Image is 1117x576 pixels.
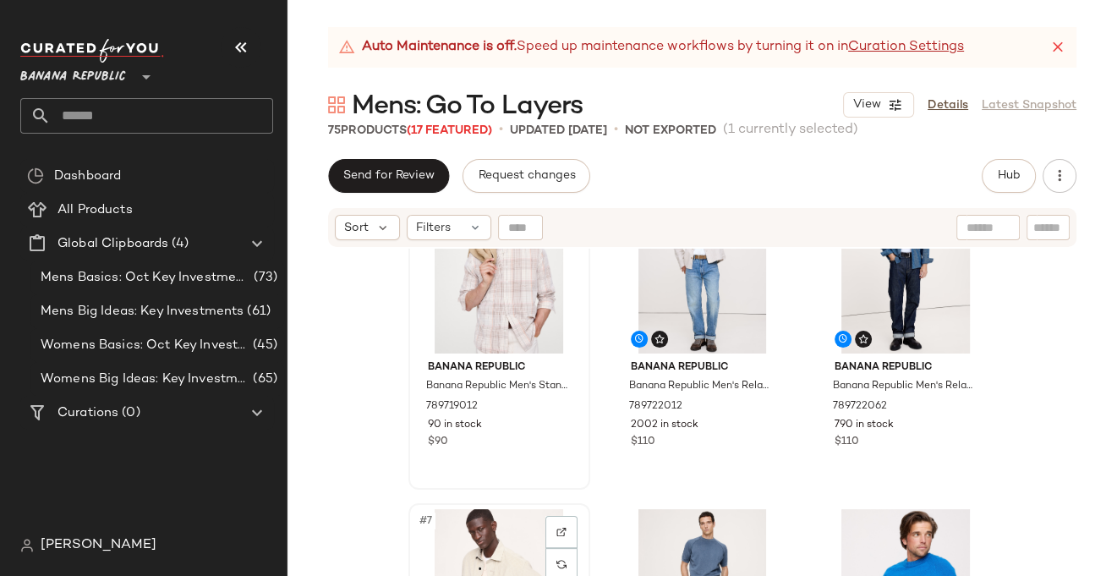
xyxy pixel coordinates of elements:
[407,124,492,137] span: (17 Featured)
[250,268,277,288] span: (73)
[556,559,567,569] img: svg%3e
[556,527,567,537] img: svg%3e
[328,124,341,137] span: 75
[625,122,716,140] p: Not Exported
[654,334,665,344] img: svg%3e
[342,169,435,183] span: Send for Review
[833,379,976,394] span: Banana Republic Men's Relaxed-Fit Flannel Overshirt Blue Size XS
[328,159,449,193] button: Send for Review
[631,435,655,450] span: $110
[614,120,618,140] span: •
[352,90,583,123] span: Mens: Go To Layers
[41,268,250,288] span: Mens Basics: Oct Key Investments
[416,219,451,237] span: Filters
[249,370,277,389] span: (65)
[338,37,964,58] div: Speed up maintenance workflows by turning it on in
[426,399,478,414] span: 789719012
[41,302,244,321] span: Mens Big Ideas: Key Investments
[835,418,894,433] span: 790 in stock
[835,360,977,376] span: Banana Republic
[510,122,607,140] p: updated [DATE]
[982,159,1036,193] button: Hub
[57,403,118,423] span: Curations
[57,234,168,254] span: Global Clipboards
[843,92,914,118] button: View
[499,120,503,140] span: •
[328,122,492,140] div: Products
[118,403,140,423] span: (0)
[41,336,249,355] span: Womens Basics: Oct Key Investments
[848,37,964,58] a: Curation Settings
[928,96,968,114] a: Details
[835,435,859,450] span: $110
[852,98,881,112] span: View
[428,435,448,450] span: $90
[858,334,868,344] img: svg%3e
[997,169,1021,183] span: Hub
[27,167,44,184] img: svg%3e
[20,39,164,63] img: cfy_white_logo.C9jOOHJF.svg
[428,418,482,433] span: 90 in stock
[328,96,345,113] img: svg%3e
[249,336,277,355] span: (45)
[629,379,772,394] span: Banana Republic Men's Relaxed-Fit Flannel Overshirt Cream White Size XS
[463,159,589,193] button: Request changes
[418,513,435,529] span: #7
[54,167,121,186] span: Dashboard
[244,302,271,321] span: (61)
[168,234,188,254] span: (4)
[631,360,774,376] span: Banana Republic
[41,535,156,556] span: [PERSON_NAME]
[426,379,569,394] span: Banana Republic Men's Standard-Fit Corduroy Shirt Neutral Plaid Size XL
[344,219,369,237] span: Sort
[428,360,571,376] span: Banana Republic
[833,399,887,414] span: 789722062
[20,539,34,552] img: svg%3e
[631,418,698,433] span: 2002 in stock
[362,37,517,58] strong: Auto Maintenance is off.
[723,120,858,140] span: (1 currently selected)
[20,58,126,88] span: Banana Republic
[57,200,133,220] span: All Products
[629,399,682,414] span: 789722012
[477,169,575,183] span: Request changes
[41,370,249,389] span: Womens Big Ideas: Key Investments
